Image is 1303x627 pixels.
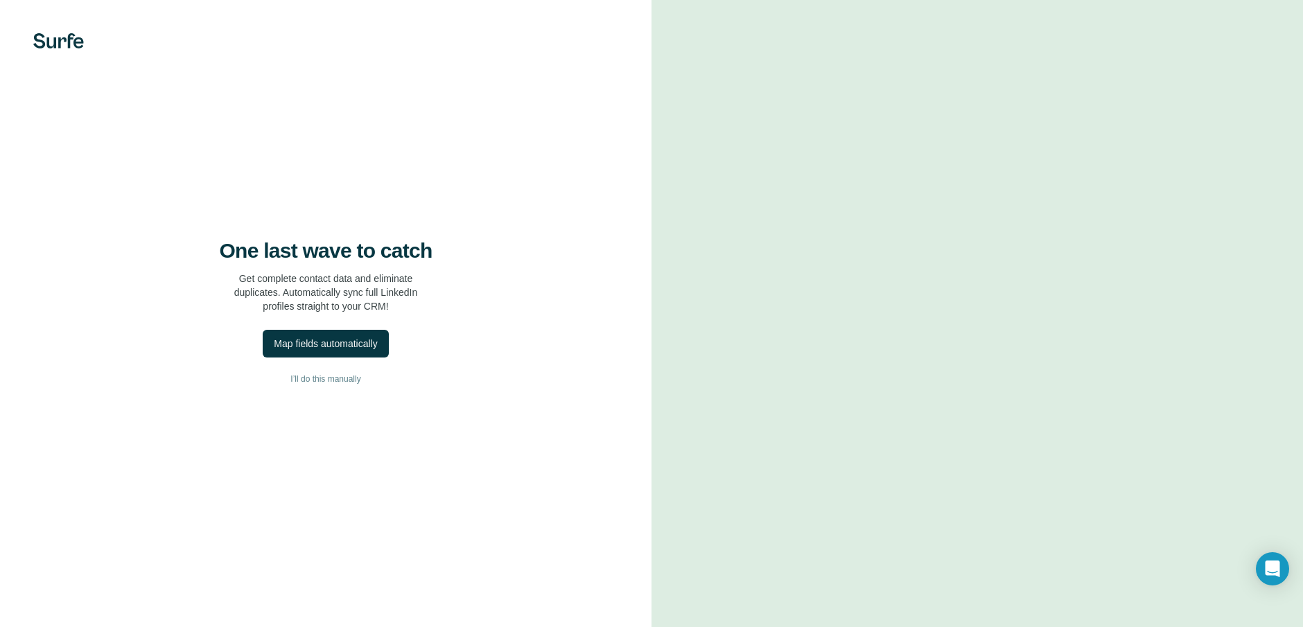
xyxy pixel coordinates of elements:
[234,272,418,313] p: Get complete contact data and eliminate duplicates. Automatically sync full LinkedIn profiles str...
[28,369,624,389] button: I’ll do this manually
[290,373,360,385] span: I’ll do this manually
[1256,552,1289,585] div: Open Intercom Messenger
[263,330,388,357] button: Map fields automatically
[33,33,84,48] img: Surfe's logo
[274,337,377,351] div: Map fields automatically
[220,238,432,263] h4: One last wave to catch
